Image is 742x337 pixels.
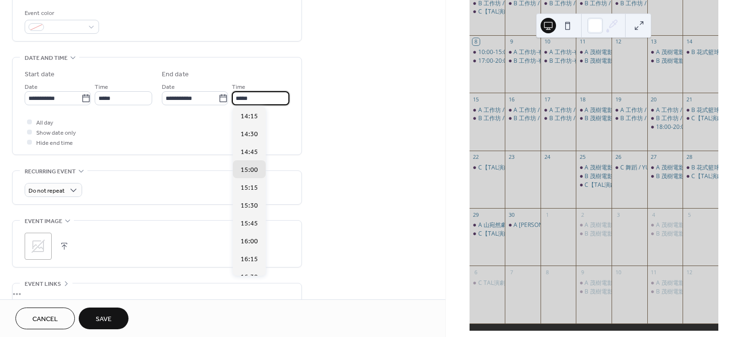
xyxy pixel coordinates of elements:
[543,154,551,161] div: 24
[470,230,505,238] div: C【TAL演劇實驗室】-鈴木團練 / 賴峻祥
[541,48,576,56] div: A 工作坊-有機的表演者 / 林向
[32,314,58,324] span: Cancel
[470,8,505,16] div: C【TAL演劇實驗室】-鈴木團練 / 賴峻祥
[647,288,683,296] div: B 茂樹電影 / 許卉林
[656,172,735,181] div: B 茂樹電影 / [PERSON_NAME]
[683,172,718,181] div: C【TAL演劇實驗室】-鈴木排練 / 賴峻祥
[541,114,576,123] div: B 工作坊 / 林向
[508,211,515,218] div: 30
[576,230,612,238] div: B 茂樹電影 / 許卉林
[514,57,623,65] div: B 工作坊-有機的表演者 / [PERSON_NAME]
[614,96,622,103] div: 19
[478,48,607,56] div: 10:00-15:00「壁」製作委員會 / [PERSON_NAME]
[470,221,505,229] div: A 山宛然劇團 / 黃武山
[576,57,612,65] div: B 茂樹電影 / 許卉林
[612,106,647,114] div: A 工作坊 / 林向
[647,164,683,172] div: A 茂樹電影 / 許卉林
[543,211,551,218] div: 1
[612,164,647,172] div: C 舞蹈 / YU
[614,38,622,45] div: 12
[585,57,663,65] div: B 茂樹電影 / [PERSON_NAME]
[683,106,718,114] div: B 花式籃球 / 球魁
[508,96,515,103] div: 16
[579,154,586,161] div: 25
[656,114,729,123] div: B 工作坊 / [PERSON_NAME]
[543,38,551,45] div: 10
[647,48,683,56] div: A 茂樹電影 / 許卉林
[647,230,683,238] div: B 茂樹電影 / 許卉林
[576,181,612,189] div: C【TAL演劇實驗室】-鈴木排練 / 賴峻祥
[650,268,657,276] div: 11
[241,201,258,211] span: 15:30
[549,106,622,114] div: A 工作坊 / [PERSON_NAME]
[576,288,612,296] div: B 茂樹電影 / 許卉林
[470,48,505,56] div: 10:00-15:00「壁」製作委員會 / 羅苡榕
[620,106,693,114] div: A 工作坊 / [PERSON_NAME]
[29,185,65,197] span: Do not repeat
[96,314,112,324] span: Save
[576,164,612,172] div: A 茂樹電影 / 許卉林
[478,114,551,123] div: B 工作坊 / [PERSON_NAME]
[241,219,258,229] span: 15:45
[683,48,718,56] div: B 花式籃球 / 球魁
[25,82,38,92] span: Date
[576,279,612,287] div: A 茂樹電影 / 許卉林
[656,57,735,65] div: B 茂樹電影 / [PERSON_NAME]
[685,268,693,276] div: 12
[585,172,663,181] div: B 茂樹電影 / [PERSON_NAME]
[472,268,480,276] div: 6
[685,96,693,103] div: 21
[585,164,663,172] div: A 茂樹電影 / [PERSON_NAME]
[691,48,736,56] div: B 花式籃球 / 球魁
[543,96,551,103] div: 17
[579,96,586,103] div: 18
[614,268,622,276] div: 10
[508,154,515,161] div: 23
[585,221,663,229] div: A 茂樹電影 / [PERSON_NAME]
[647,221,683,229] div: A 茂樹電影 / 許卉林
[508,38,515,45] div: 9
[656,48,735,56] div: A 茂樹電影 / [PERSON_NAME]
[614,211,622,218] div: 3
[25,216,62,226] span: Event image
[241,254,258,265] span: 16:15
[478,230,630,238] div: C【TAL演劇實驗室】-[PERSON_NAME] / [PERSON_NAME]
[620,164,650,172] div: C 舞蹈 / YU
[15,308,75,329] button: Cancel
[478,8,630,16] div: C【TAL演劇實驗室】-[PERSON_NAME] / [PERSON_NAME]
[472,211,480,218] div: 29
[579,268,586,276] div: 9
[541,106,576,114] div: A 工作坊 / 林向
[232,82,245,92] span: Time
[470,57,505,65] div: 17:00-20:00【TAL演劇實驗室】-鈴木團練 / 賴峻祥
[647,106,683,114] div: A 工作坊 / 林向
[647,172,683,181] div: B 茂樹電影 / 許卉林
[470,114,505,123] div: B 工作坊 / 林向
[25,167,76,177] span: Recurring event
[514,114,586,123] div: B 工作坊 / [PERSON_NAME]
[470,164,505,172] div: C【TAL演劇實驗室】-鈴木團練 / 賴峻祥
[585,230,663,238] div: B 茂樹電影 / [PERSON_NAME]
[241,147,258,157] span: 14:45
[612,114,647,123] div: B 工作坊 / 林向
[576,106,612,114] div: A 茂樹電影 / 許卉林
[685,211,693,218] div: 5
[508,268,515,276] div: 7
[36,138,73,148] span: Hide end time
[95,82,108,92] span: Time
[614,154,622,161] div: 26
[650,211,657,218] div: 4
[13,283,301,304] div: •••
[549,57,659,65] div: B 工作坊-有機的表演者 / [PERSON_NAME]
[25,53,68,63] span: Date and time
[549,48,659,56] div: A 工作坊-有機的表演者 / [PERSON_NAME]
[472,154,480,161] div: 22
[650,96,657,103] div: 20
[620,114,693,123] div: B 工作坊 / [PERSON_NAME]
[576,114,612,123] div: B 茂樹電影 / 許卉林
[25,233,52,260] div: ;
[470,279,505,287] div: C TAL演劇實驗室-鈴木團練 / 黃羿真
[683,164,718,172] div: B 花式籃球 / 球魁
[656,288,735,296] div: B 茂樹電影 / [PERSON_NAME]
